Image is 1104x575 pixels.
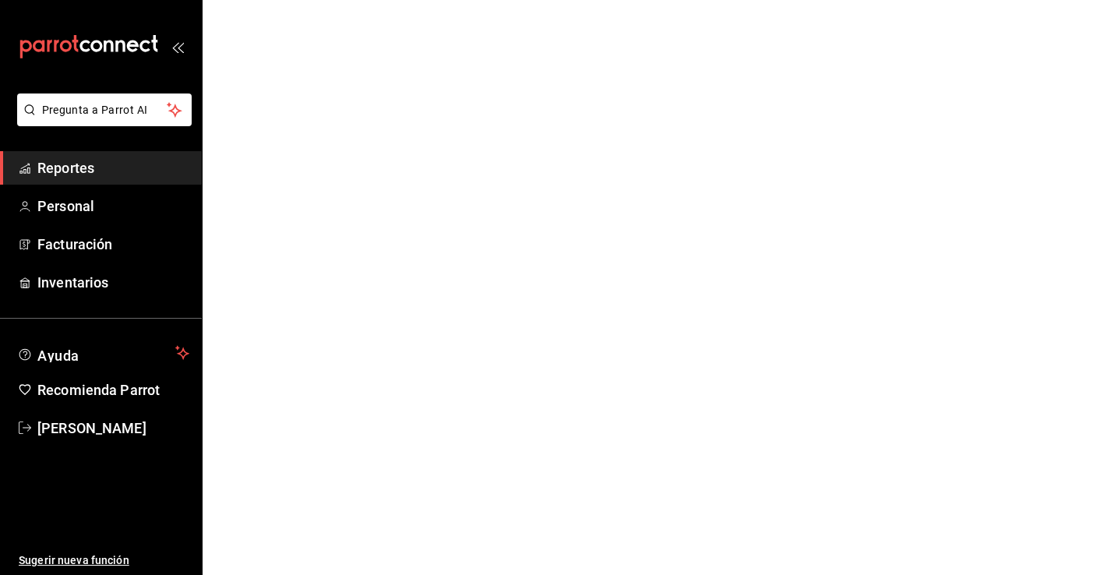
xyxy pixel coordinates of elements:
a: Pregunta a Parrot AI [11,113,192,129]
span: Recomienda Parrot [37,379,189,400]
button: open_drawer_menu [171,41,184,53]
span: Ayuda [37,344,169,362]
span: Reportes [37,157,189,178]
span: Sugerir nueva función [19,552,189,569]
span: Personal [37,196,189,217]
span: Facturación [37,234,189,255]
span: Pregunta a Parrot AI [42,102,168,118]
button: Pregunta a Parrot AI [17,93,192,126]
span: Inventarios [37,272,189,293]
span: [PERSON_NAME] [37,418,189,439]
